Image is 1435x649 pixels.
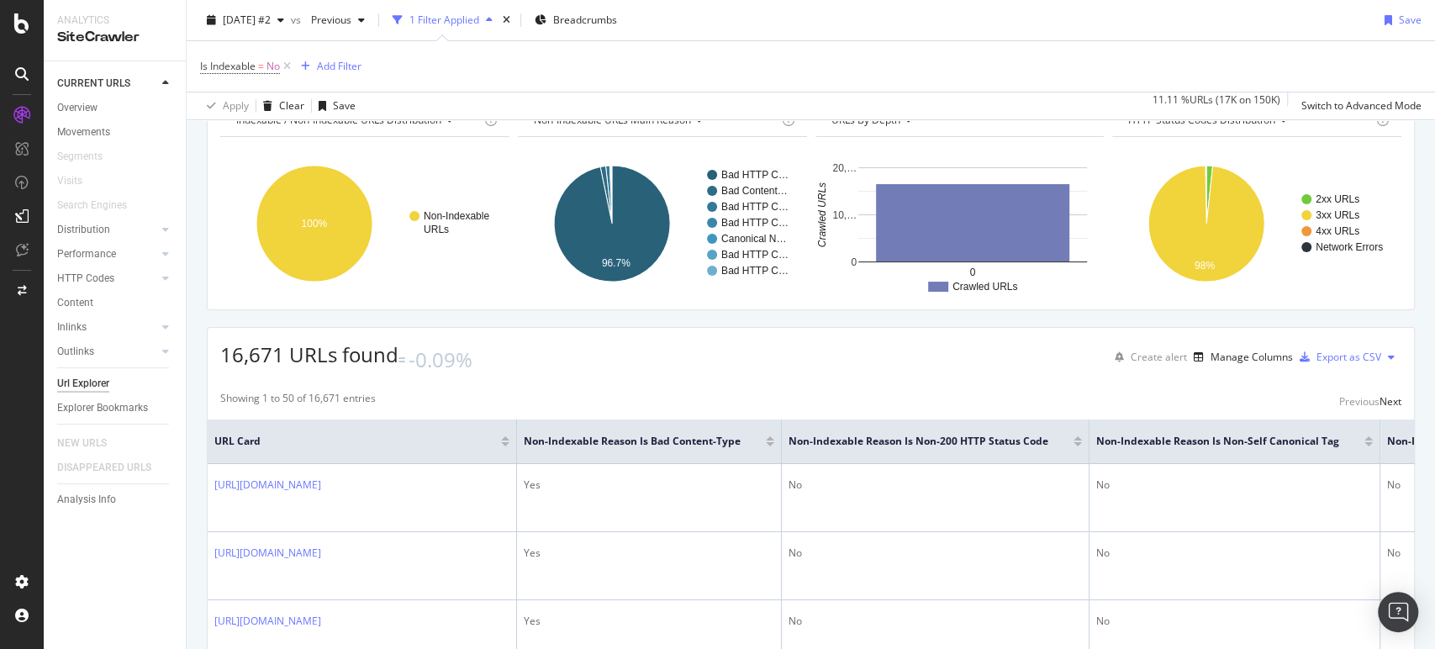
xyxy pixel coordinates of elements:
[952,281,1017,293] text: Crawled URLs
[57,375,109,393] div: Url Explorer
[57,221,110,239] div: Distribution
[721,169,789,181] text: Bad HTTP C…
[214,434,497,449] span: URL Card
[815,150,1101,297] svg: A chart.
[57,491,174,509] a: Analysis Info
[789,478,1082,493] div: No
[424,224,449,235] text: URLs
[57,172,82,190] div: Visits
[57,13,172,28] div: Analytics
[1316,209,1359,221] text: 3xx URLs
[851,256,857,268] text: 0
[721,265,789,277] text: Bad HTTP C…
[816,182,828,247] text: Crawled URLs
[279,98,304,113] div: Clear
[236,113,441,127] span: Indexable / Non-Indexable URLs distribution
[214,478,321,492] a: [URL][DOMAIN_NAME]
[57,148,119,166] a: Segments
[721,201,789,213] text: Bad HTTP C…
[57,294,93,312] div: Content
[266,55,280,78] span: No
[220,391,376,411] div: Showing 1 to 50 of 16,671 entries
[57,197,127,214] div: Search Engines
[1112,150,1398,297] div: A chart.
[1378,592,1418,632] div: Open Intercom Messenger
[200,92,249,119] button: Apply
[57,148,103,166] div: Segments
[57,124,174,141] a: Movements
[969,266,975,278] text: 0
[1339,394,1380,409] div: Previous
[57,399,174,417] a: Explorer Bookmarks
[499,12,514,29] div: times
[1131,350,1187,364] div: Create alert
[57,270,157,288] a: HTTP Codes
[220,150,506,297] svg: A chart.
[200,7,291,34] button: [DATE] #2
[1293,344,1381,371] button: Export as CSV
[214,614,321,628] a: [URL][DOMAIN_NAME]
[1301,98,1422,113] div: Switch to Advanced Mode
[57,221,157,239] a: Distribution
[789,546,1082,561] div: No
[57,319,87,336] div: Inlinks
[1187,347,1293,367] button: Manage Columns
[57,28,172,47] div: SiteCrawler
[524,434,741,449] span: Non-Indexable Reason is Bad Content-Type
[57,435,107,452] div: NEW URLS
[200,59,256,73] span: Is Indexable
[57,491,116,509] div: Analysis Info
[312,92,356,119] button: Save
[832,162,857,174] text: 20,…
[721,249,789,261] text: Bad HTTP C…
[57,99,98,117] div: Overview
[602,257,630,269] text: 96.7%
[721,217,789,229] text: Bad HTTP C…
[1128,113,1274,127] span: HTTP Status Codes Distribution
[57,343,94,361] div: Outlinks
[1096,434,1339,449] span: Non-Indexable Reason is Non-Self Canonical Tag
[1096,478,1373,493] div: No
[214,546,321,560] a: [URL][DOMAIN_NAME]
[57,375,174,393] a: Url Explorer
[524,614,774,629] div: Yes
[534,113,691,127] span: Non-Indexable URLs Main Reason
[424,210,489,222] text: Non-Indexable
[1399,13,1422,27] div: Save
[524,546,774,561] div: Yes
[1380,394,1401,409] div: Next
[1153,92,1280,119] div: 11.11 % URLs ( 17K on 150K )
[57,459,168,477] a: DISAPPEARED URLS
[304,13,351,27] span: Previous
[553,13,617,27] span: Breadcrumbs
[832,209,857,221] text: 10,…
[57,343,157,361] a: Outlinks
[57,435,124,452] a: NEW URLS
[1316,225,1359,237] text: 4xx URLs
[789,434,1048,449] span: Non-Indexable Reason is Non-200 HTTP Status Code
[57,319,157,336] a: Inlinks
[1108,344,1187,371] button: Create alert
[1295,92,1422,119] button: Switch to Advanced Mode
[409,13,479,27] div: 1 Filter Applied
[294,56,361,77] button: Add Filter
[291,13,304,27] span: vs
[57,399,148,417] div: Explorer Bookmarks
[57,245,157,263] a: Performance
[57,124,110,141] div: Movements
[258,59,264,73] span: =
[398,357,405,362] img: Equal
[317,59,361,73] div: Add Filter
[1211,350,1293,364] div: Manage Columns
[528,7,624,34] button: Breadcrumbs
[57,75,130,92] div: CURRENT URLS
[223,13,271,27] span: 2025 Sep. 16th #2
[1195,259,1215,271] text: 98%
[1380,391,1401,411] button: Next
[304,7,372,34] button: Previous
[518,150,804,297] svg: A chart.
[789,614,1082,629] div: No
